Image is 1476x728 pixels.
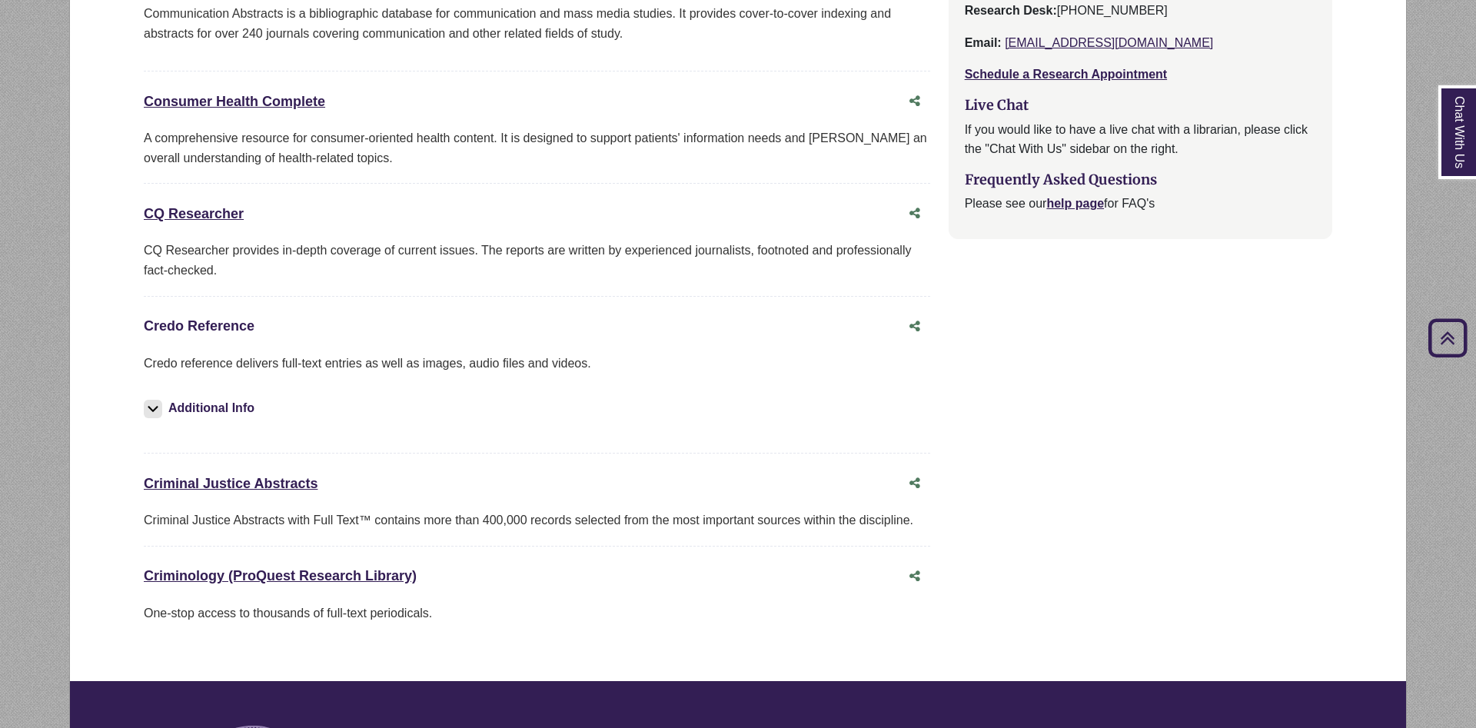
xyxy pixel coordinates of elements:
[144,568,417,583] a: Criminology (ProQuest Research Library)
[965,4,1057,17] strong: Research Desk:
[965,194,1316,214] p: Please see our for FAQ's
[1005,36,1213,49] a: [EMAIL_ADDRESS][DOMAIN_NAME]
[899,199,930,228] button: Share this database
[1046,197,1104,210] a: help page
[899,312,930,341] button: Share this database
[1423,327,1472,348] a: Back to Top
[144,354,930,374] p: Credo reference delivers full-text entries as well as images, audio files and videos.
[965,97,1316,114] h3: Live Chat
[899,562,930,591] button: Share this database
[144,241,930,280] div: CQ Researcher provides in-depth coverage of current issues. The reports are written by experience...
[965,36,1002,49] strong: Email:
[144,510,930,530] div: Criminal Justice Abstracts with Full Text™ contains more than 400,000 records selected from the m...
[144,476,317,491] a: Criminal Justice Abstracts
[144,94,325,109] a: Consumer Health Complete
[899,87,930,116] button: Share this database
[144,4,930,43] p: Communication Abstracts is a bibliographic database for communication and mass media studies. It ...
[144,128,930,168] div: A comprehensive resource for consumer-oriented health content. It is designed to support patients...
[965,171,1316,188] h3: Frequently Asked Questions
[144,318,254,334] a: Credo Reference
[144,397,259,419] button: Additional Info
[965,68,1167,81] a: Schedule a Research Appointment
[144,603,930,623] p: One-stop access to thousands of full-text periodicals.
[965,120,1316,159] p: If you would like to have a live chat with a librarian, please click the "Chat With Us" sidebar o...
[144,206,244,221] a: CQ Researcher
[899,469,930,498] button: Share this database
[965,1,1316,21] p: [PHONE_NUMBER]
